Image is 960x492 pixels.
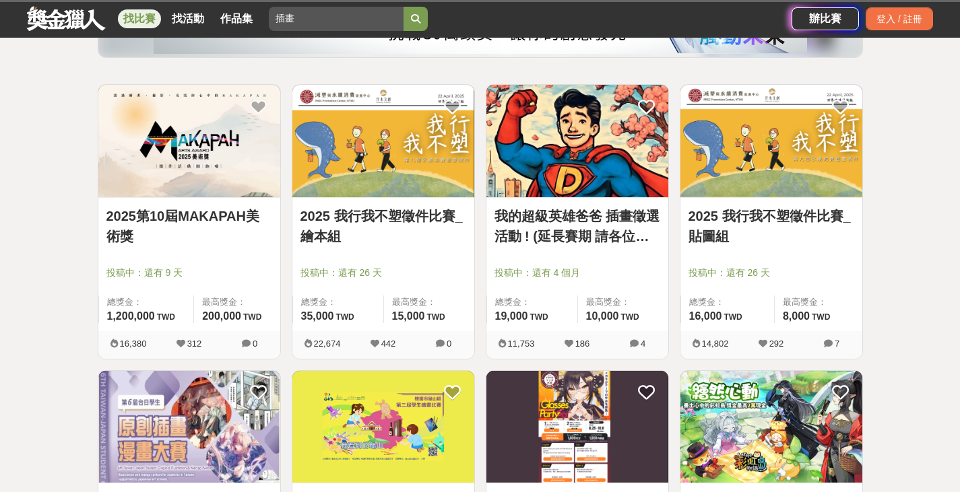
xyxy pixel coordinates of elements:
[689,206,854,246] a: 2025 我行我不塑徵件比賽_貼圖組
[680,85,862,198] a: Cover Image
[641,339,645,349] span: 4
[202,295,271,309] span: 最高獎金：
[724,312,742,322] span: TWD
[392,310,425,322] span: 15,000
[783,310,810,322] span: 8,000
[620,312,639,322] span: TWD
[812,312,830,322] span: TWD
[215,9,258,28] a: 作品集
[783,295,854,309] span: 最高獎金：
[118,9,161,28] a: 找比賽
[494,266,660,280] span: 投稿中：還有 4 個月
[486,371,668,483] img: Cover Image
[702,339,729,349] span: 14,802
[494,206,660,246] a: 我的超級英雄爸爸 插畫徵選活動 ! (延長賽期 請各位踴躍參與)
[253,339,257,349] span: 0
[689,295,766,309] span: 總獎金：
[486,85,668,197] img: Cover Image
[166,9,210,28] a: 找活動
[835,339,839,349] span: 7
[120,339,147,349] span: 16,380
[106,206,272,246] a: 2025第10屆MAKAPAH美術獎
[106,266,272,280] span: 投稿中：還有 9 天
[301,295,375,309] span: 總獎金：
[495,295,569,309] span: 總獎金：
[586,310,619,322] span: 10,000
[292,371,474,483] img: Cover Image
[575,339,590,349] span: 186
[98,371,280,483] img: Cover Image
[98,85,280,198] a: Cover Image
[426,312,445,322] span: TWD
[157,312,175,322] span: TWD
[495,310,528,322] span: 19,000
[447,339,451,349] span: 0
[381,339,396,349] span: 442
[769,339,784,349] span: 292
[486,85,668,198] a: Cover Image
[202,310,241,322] span: 200,000
[301,310,334,322] span: 35,000
[292,85,474,198] a: Cover Image
[107,295,186,309] span: 總獎金：
[680,371,862,483] img: Cover Image
[243,312,261,322] span: TWD
[689,266,854,280] span: 投稿中：還有 26 天
[586,295,660,309] span: 最高獎金：
[187,339,202,349] span: 312
[866,7,933,30] div: 登入 / 註冊
[107,310,155,322] span: 1,200,000
[292,85,474,197] img: Cover Image
[300,206,466,246] a: 2025 我行我不塑徵件比賽_繪本組
[508,339,535,349] span: 11,753
[392,295,466,309] span: 最高獎金：
[689,310,722,322] span: 16,000
[269,7,404,31] input: 2025 反詐視界—全國影片競賽
[314,339,341,349] span: 22,674
[98,85,280,197] img: Cover Image
[680,85,862,197] img: Cover Image
[530,312,548,322] span: TWD
[335,312,354,322] span: TWD
[792,7,859,30] a: 辦比賽
[300,266,466,280] span: 投稿中：還有 26 天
